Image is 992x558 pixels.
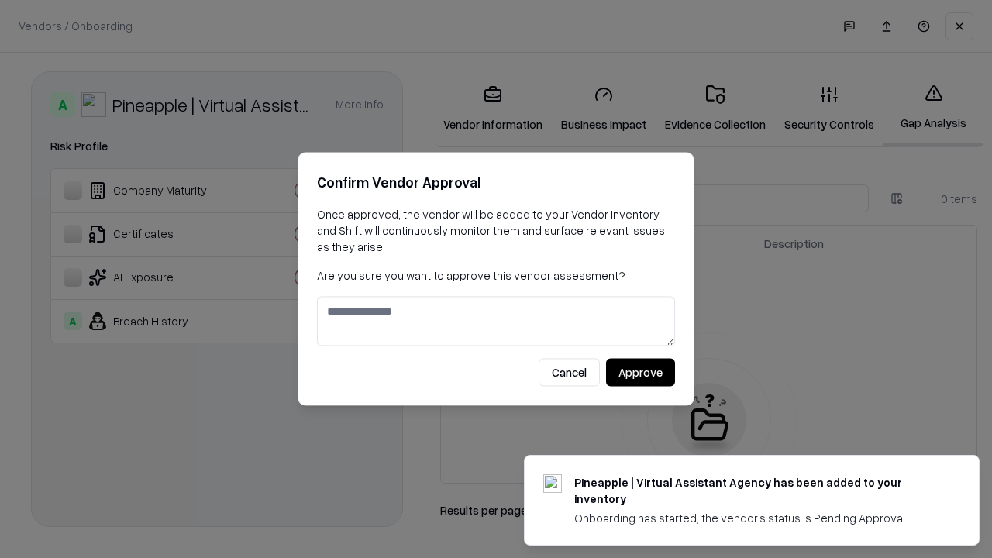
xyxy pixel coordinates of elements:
div: Onboarding has started, the vendor's status is Pending Approval. [574,510,942,526]
h2: Confirm Vendor Approval [317,171,675,194]
p: Are you sure you want to approve this vendor assessment? [317,267,675,284]
p: Once approved, the vendor will be added to your Vendor Inventory, and Shift will continuously mon... [317,206,675,255]
img: trypineapple.com [543,474,562,493]
button: Cancel [539,359,600,387]
button: Approve [606,359,675,387]
div: Pineapple | Virtual Assistant Agency has been added to your inventory [574,474,942,507]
